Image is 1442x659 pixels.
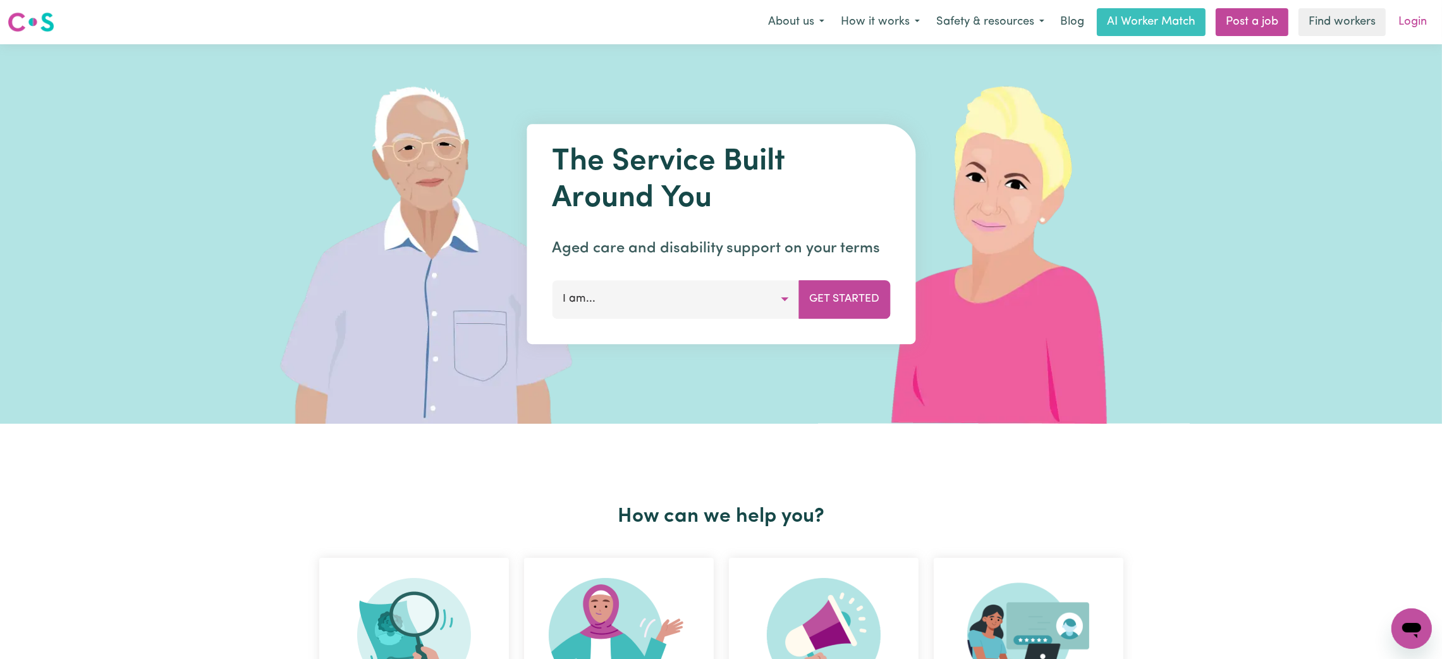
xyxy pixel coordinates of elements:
button: Get Started [798,280,890,318]
iframe: Button to launch messaging window, conversation in progress [1391,608,1432,649]
a: AI Worker Match [1097,8,1206,36]
button: About us [760,9,833,35]
img: Careseekers logo [8,11,54,34]
button: I am... [552,280,799,318]
a: Blog [1053,8,1092,36]
p: Aged care and disability support on your terms [552,237,890,260]
button: How it works [833,9,928,35]
h2: How can we help you? [312,505,1131,529]
a: Find workers [1298,8,1386,36]
a: Post a job [1216,8,1288,36]
a: Login [1391,8,1434,36]
button: Safety & resources [928,9,1053,35]
h1: The Service Built Around You [552,144,890,217]
a: Careseekers logo [8,8,54,37]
